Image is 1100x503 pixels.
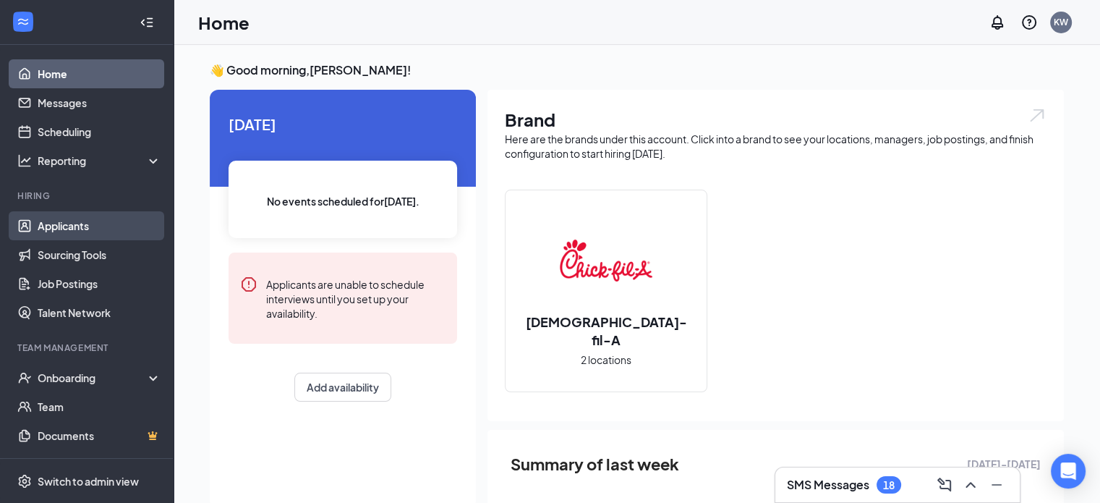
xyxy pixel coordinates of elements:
[17,342,158,354] div: Team Management
[38,59,161,88] a: Home
[560,214,652,307] img: Chick-fil-A
[988,476,1005,494] svg: Minimize
[17,371,32,385] svg: UserCheck
[38,211,161,240] a: Applicants
[38,88,161,117] a: Messages
[1028,107,1046,124] img: open.6027fd2a22e1237b5b06.svg
[38,298,161,327] a: Talent Network
[1051,454,1086,489] div: Open Intercom Messenger
[240,276,257,293] svg: Error
[17,474,32,489] svg: Settings
[787,477,869,493] h3: SMS Messages
[505,132,1046,161] div: Here are the brands under this account. Click into a brand to see your locations, managers, job p...
[38,371,149,385] div: Onboarding
[967,456,1041,472] span: [DATE] - [DATE]
[16,14,30,29] svg: WorkstreamLogo
[933,473,956,496] button: ComposeMessage
[17,190,158,202] div: Hiring
[38,153,162,168] div: Reporting
[38,392,161,421] a: Team
[38,269,161,298] a: Job Postings
[198,10,250,35] h1: Home
[294,373,391,402] button: Add availability
[229,113,457,135] span: [DATE]
[17,153,32,168] svg: Analysis
[962,476,979,494] svg: ChevronUp
[1020,14,1038,31] svg: QuestionInfo
[267,193,419,209] span: No events scheduled for [DATE] .
[883,479,895,491] div: 18
[936,476,953,494] svg: ComposeMessage
[505,107,1046,132] h1: Brand
[506,313,707,349] h2: [DEMOGRAPHIC_DATA]-fil-A
[511,452,679,477] span: Summary of last week
[38,421,161,450] a: DocumentsCrown
[581,352,631,368] span: 2 locations
[38,117,161,146] a: Scheduling
[1054,16,1068,28] div: KW
[959,473,982,496] button: ChevronUp
[266,276,445,321] div: Applicants are unable to schedule interviews until you set up your availability.
[989,14,1006,31] svg: Notifications
[38,240,161,269] a: Sourcing Tools
[210,62,1064,78] h3: 👋 Good morning, [PERSON_NAME] !
[38,450,161,479] a: SurveysCrown
[140,15,154,30] svg: Collapse
[985,473,1008,496] button: Minimize
[38,474,139,489] div: Switch to admin view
